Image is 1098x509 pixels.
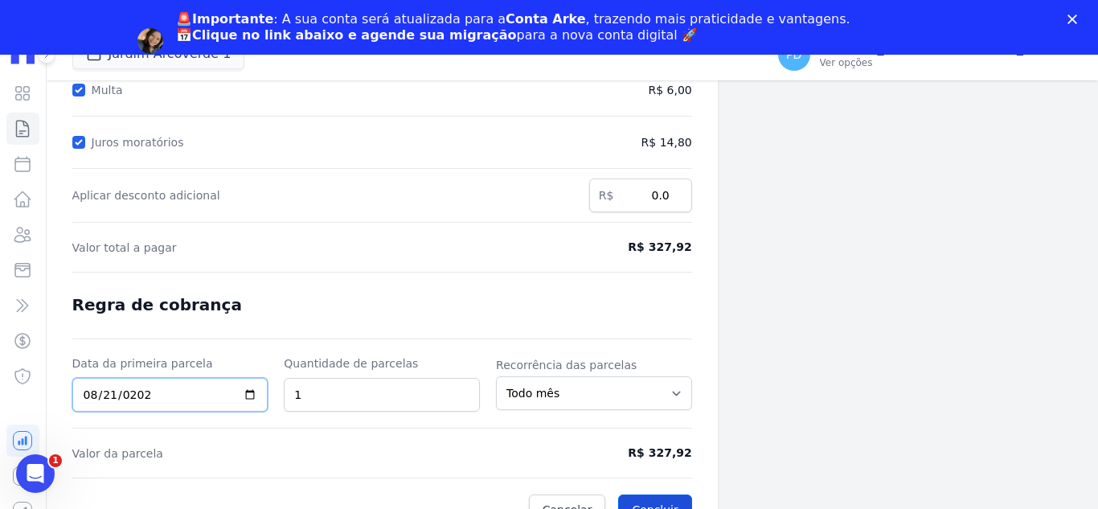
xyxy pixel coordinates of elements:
p: Ver opções [820,56,1066,69]
b: 🚨Importante [176,11,273,27]
label: Quantidade de parcelas [284,355,480,371]
span: PD [786,49,801,60]
b: Clique no link abaixo e agende sua migração [192,27,517,43]
span: R$ 6,00 [549,82,692,99]
label: Data da primeira parcela [72,355,268,371]
iframe: Intercom live chat [16,454,55,493]
a: Agendar migração [176,53,309,71]
label: Aplicar desconto adicional [72,187,573,203]
b: Conta Arke [506,11,585,27]
label: Recorrência das parcelas [496,357,692,373]
span: R$ 327,92 [549,239,692,256]
span: Regra de cobrança [72,295,242,314]
div: : A sua conta será atualizada para a , trazendo mais praticidade e vantagens. 📅 para a nova conta... [176,11,850,43]
span: R$ 327,92 [549,445,692,462]
span: Valor total a pagar [72,240,533,256]
label: Multa [92,84,129,96]
button: PD [PERSON_NAME] Dos [PERSON_NAME] Ver opções [765,32,1098,77]
label: Juros moratórios [92,136,191,149]
div: Fechar [1067,14,1084,24]
span: R$ 14,80 [549,134,692,151]
span: Valor da parcela [72,445,533,462]
img: Profile image for Adriane [137,28,163,54]
span: 1 [49,454,62,467]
